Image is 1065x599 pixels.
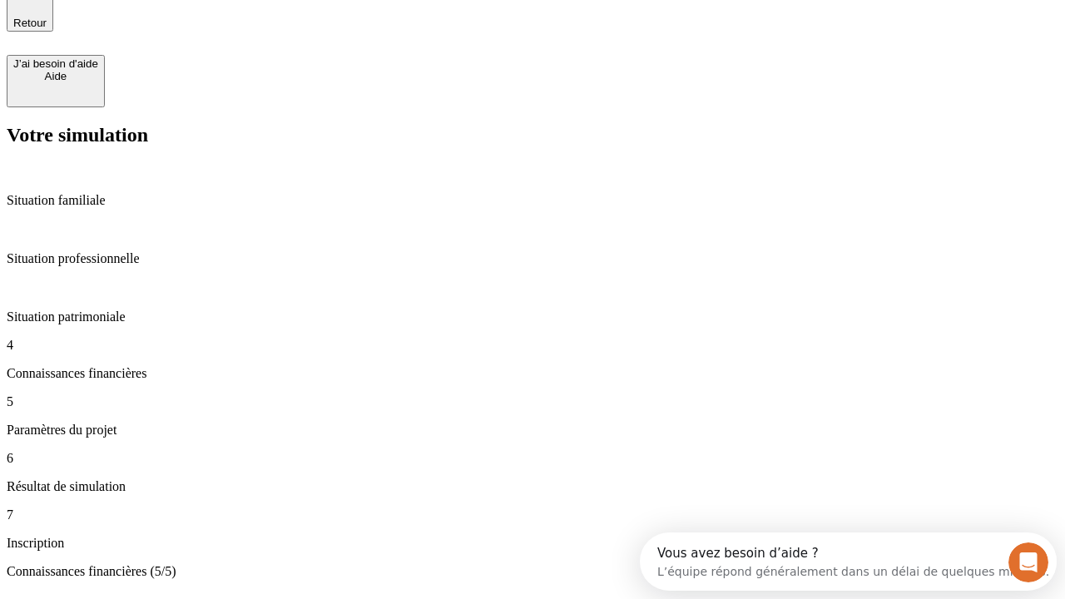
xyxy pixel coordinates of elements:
iframe: Intercom live chat [1008,542,1048,582]
p: 5 [7,394,1058,409]
div: L’équipe répond généralement dans un délai de quelques minutes. [17,27,409,45]
p: Connaissances financières (5/5) [7,564,1058,579]
h2: Votre simulation [7,124,1058,146]
p: Situation patrimoniale [7,309,1058,324]
p: 4 [7,338,1058,353]
p: Résultat de simulation [7,479,1058,494]
p: Situation familiale [7,193,1058,208]
button: J’ai besoin d'aideAide [7,55,105,107]
p: Connaissances financières [7,366,1058,381]
iframe: Intercom live chat discovery launcher [640,532,1057,591]
span: Retour [13,17,47,29]
div: Ouvrir le Messenger Intercom [7,7,458,52]
div: Aide [13,70,98,82]
p: 7 [7,507,1058,522]
p: 6 [7,451,1058,466]
p: Inscription [7,536,1058,551]
div: Vous avez besoin d’aide ? [17,14,409,27]
p: Situation professionnelle [7,251,1058,266]
p: Paramètres du projet [7,423,1058,438]
div: J’ai besoin d'aide [13,57,98,70]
